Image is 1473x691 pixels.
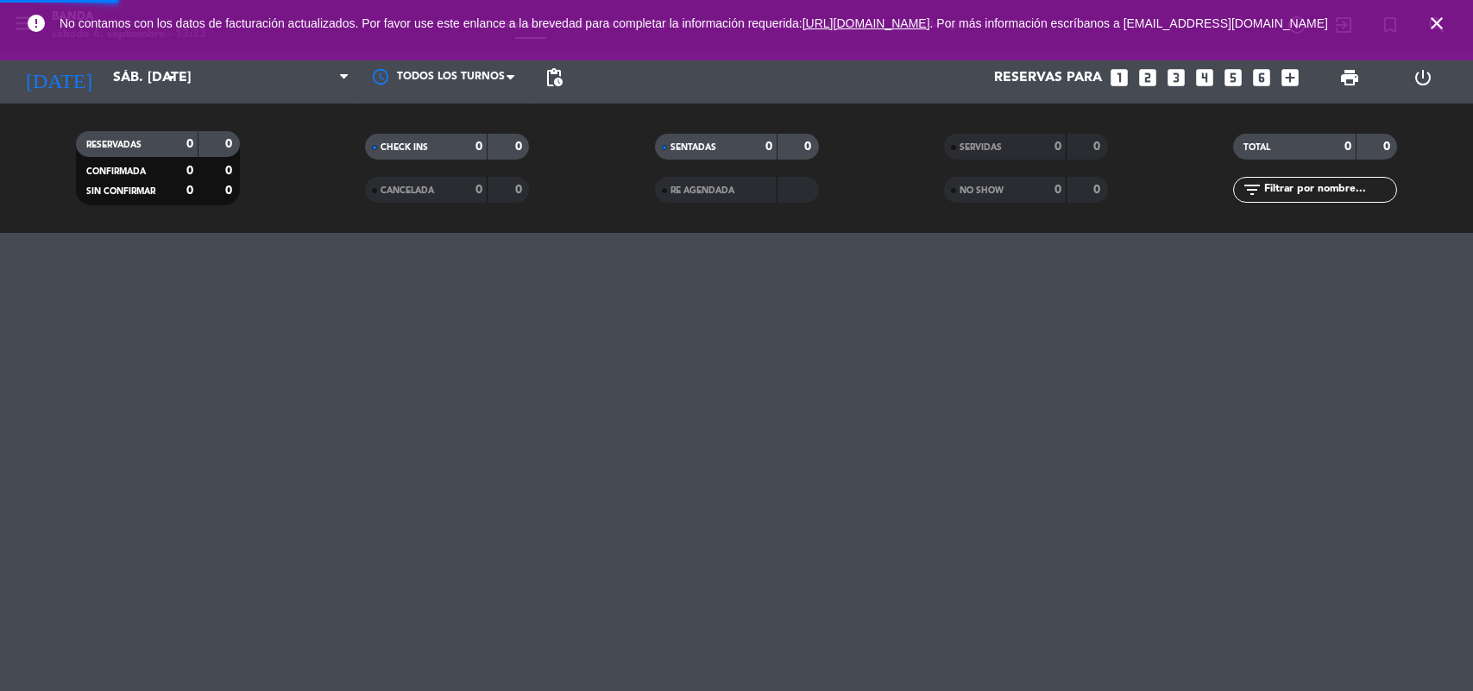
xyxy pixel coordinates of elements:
[930,16,1328,30] a: . Por más información escríbanos a [EMAIL_ADDRESS][DOMAIN_NAME]
[515,141,526,153] strong: 0
[1413,67,1433,88] i: power_settings_new
[60,16,1328,30] span: No contamos con los datos de facturación actualizados. Por favor use este enlance a la brevedad p...
[1387,52,1460,104] div: LOG OUT
[1054,184,1061,196] strong: 0
[225,138,236,150] strong: 0
[1426,13,1447,34] i: close
[161,67,181,88] i: arrow_drop_down
[803,16,930,30] a: [URL][DOMAIN_NAME]
[186,185,193,197] strong: 0
[960,186,1004,195] span: NO SHOW
[225,165,236,177] strong: 0
[381,186,434,195] span: CANCELADA
[1136,66,1159,89] i: looks_two
[765,141,772,153] strong: 0
[1165,66,1187,89] i: looks_3
[1339,67,1360,88] span: print
[225,185,236,197] strong: 0
[1093,141,1104,153] strong: 0
[1242,179,1262,200] i: filter_list
[670,186,734,195] span: RE AGENDADA
[475,184,482,196] strong: 0
[1193,66,1216,89] i: looks_4
[994,70,1102,86] span: Reservas para
[86,167,146,176] span: CONFIRMADA
[186,165,193,177] strong: 0
[1279,66,1301,89] i: add_box
[804,141,815,153] strong: 0
[86,141,142,149] span: RESERVADAS
[381,143,428,152] span: CHECK INS
[1383,141,1394,153] strong: 0
[960,143,1002,152] span: SERVIDAS
[544,67,564,88] span: pending_actions
[515,184,526,196] strong: 0
[1344,141,1351,153] strong: 0
[26,13,47,34] i: error
[13,59,104,97] i: [DATE]
[670,143,716,152] span: SENTADAS
[1262,180,1396,199] input: Filtrar por nombre...
[186,138,193,150] strong: 0
[86,187,155,196] span: SIN CONFIRMAR
[1250,66,1273,89] i: looks_6
[1093,184,1104,196] strong: 0
[1222,66,1244,89] i: looks_5
[1054,141,1061,153] strong: 0
[1243,143,1270,152] span: TOTAL
[475,141,482,153] strong: 0
[1108,66,1130,89] i: looks_one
